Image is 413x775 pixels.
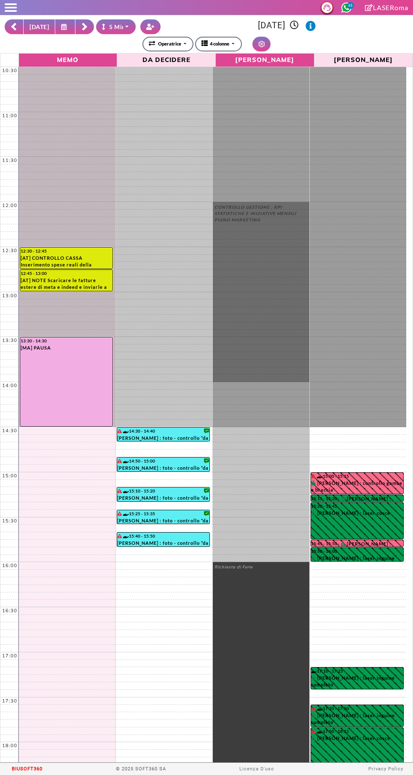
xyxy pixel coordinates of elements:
[311,675,403,689] div: [PERSON_NAME] : laser inguine completo
[311,729,316,733] i: Il cliente ha degli insoluti
[118,488,209,494] div: 15:10 - 15:20
[239,766,274,772] a: Licenza D'uso
[0,472,19,479] div: 15:00
[0,112,19,119] div: 11:00
[365,3,408,11] a: LASERoma
[311,728,403,735] div: 17:50 - 18:15
[311,712,403,727] div: [PERSON_NAME] : laser inguine completo
[119,54,213,65] span: Da Decidere
[0,517,19,525] div: 15:30
[311,481,318,485] i: PAGATO
[341,541,347,546] i: PAGATO
[0,292,19,299] div: 13:00
[0,337,19,344] div: 13:30
[118,533,209,539] div: 15:40 - 15:50
[311,474,316,478] i: Il cliente ha degli insoluti
[0,652,19,659] div: 17:00
[0,427,19,434] div: 14:30
[311,735,403,744] div: [PERSON_NAME] : laser cosce
[0,247,19,254] div: 12:30
[0,382,19,389] div: 14:00
[341,541,403,546] div: [PERSON_NAME] : controllo inguine
[118,534,122,538] i: Il cliente ha degli insoluti
[341,495,403,501] div: [PERSON_NAME] : laser gluteo -w
[118,459,122,463] i: Il cliente ha degli insoluti
[311,503,403,509] div: 15:20 - 15:45
[311,736,318,740] i: PAGATO
[368,766,403,772] a: Privacy Policy
[341,496,347,501] i: PAGATO
[21,270,112,277] div: 12:45 - 13:00
[311,555,403,561] div: [PERSON_NAME] : laser inguine completo
[0,607,19,614] div: 16:30
[21,248,112,254] div: 12:30 - 12:45
[165,20,408,31] h3: [DATE]
[311,510,403,519] div: [PERSON_NAME] : laser cosce
[311,705,403,712] div: 17:35 - 17:50
[311,675,318,680] i: PAGATO
[118,465,209,471] div: [PERSON_NAME] : foto - controllo *da remoto* tramite foto
[118,511,209,517] div: 15:25 - 15:35
[118,458,209,464] div: 14:50 - 15:00
[118,435,209,441] div: [PERSON_NAME] : foto - controllo *da remoto* tramite foto
[118,517,209,524] div: [PERSON_NAME] : foto - controllo *da remoto* tramite foto
[311,511,318,515] i: PAGATO
[0,202,19,209] div: 12:00
[0,742,19,749] div: 18:00
[21,255,112,269] div: [AT] CONTROLLO CASSA Inserimento spese reali della settimana (da [DATE] a [DATE])
[118,429,122,433] i: Il cliente ha degli insoluti
[365,4,373,11] i: Clicca per andare alla pagina di firma
[311,556,318,560] i: PAGATO
[0,67,19,74] div: 10:30
[118,428,209,434] div: 14:30 - 14:40
[118,540,209,546] div: [PERSON_NAME] : foto - controllo *da remoto* tramite foto
[311,713,318,718] i: PAGATO
[316,54,410,65] span: [PERSON_NAME]
[21,344,112,352] div: [MA] PAUSA
[0,697,19,705] div: 17:30
[311,480,403,494] div: [PERSON_NAME] : controllo gambe e braccia
[140,19,161,34] button: Crea nuovo contatto rapido
[21,338,112,344] div: 13:30 - 14:30
[347,2,354,9] span: 46
[218,54,312,65] span: [PERSON_NAME]
[0,562,19,569] div: 16:00
[102,22,133,31] div: 5 Minuti
[21,277,112,291] div: [AT] NOTE Scaricare le fatture estere di meta e indeed e inviarle a trincia
[311,495,341,501] div: 15:15 - 15:20
[311,689,403,698] span: non ha i turni
[311,548,403,554] div: 15:50 - 16:00
[118,511,122,516] i: Il cliente ha degli insoluti
[23,19,55,34] button: [DATE]
[215,204,307,226] div: CONTROLLO GESTIONE ; KPI STATISTICHE E INIZIATIVE MENSILI PIANO MARKETING
[311,473,403,479] div: 15:00 - 15:15
[118,495,209,501] div: [PERSON_NAME] : foto - controllo *da remoto* tramite foto
[311,706,316,710] i: Il cliente ha degli insoluti
[118,489,122,493] i: Il cliente ha degli insoluti
[311,541,341,546] div: 15:45 - 15:50
[311,668,403,674] div: 17:10 - 17:25
[21,54,115,65] span: Memo
[0,157,19,164] div: 11:30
